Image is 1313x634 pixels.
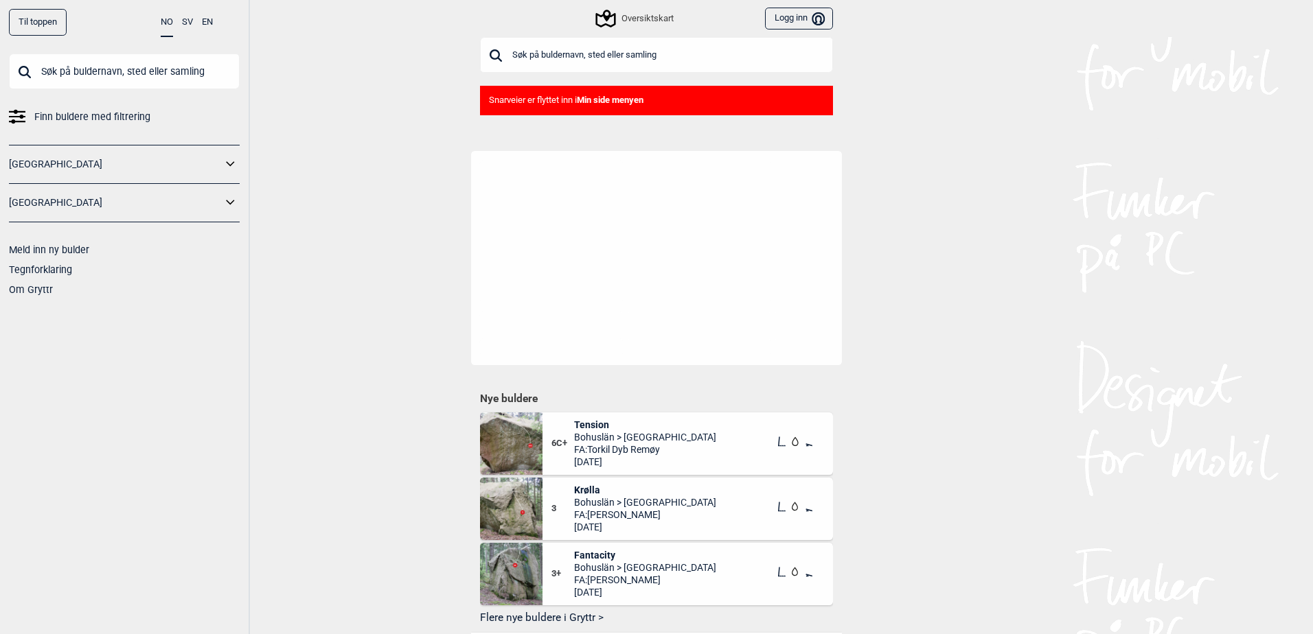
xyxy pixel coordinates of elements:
[480,86,833,115] div: Snarveier er flyttet inn i
[480,478,543,540] img: Krolla
[574,549,716,561] span: Fantacity
[480,37,833,73] input: Søk på buldernavn, sted eller samling
[9,244,89,255] a: Meld inn ny bulder
[574,443,716,456] span: FA: Torkil Dyb Remøy
[182,9,193,36] button: SV
[574,521,716,533] span: [DATE]
[9,54,240,89] input: Søk på buldernavn, sted eller samling
[480,392,833,406] h1: Nye buldere
[551,438,574,449] span: 6C+
[574,431,716,443] span: Bohuslän > [GEOGRAPHIC_DATA]
[9,9,67,36] div: Til toppen
[480,607,833,629] button: Flere nye buldere i Gryttr >
[9,154,222,174] a: [GEOGRAPHIC_DATA]
[9,107,240,127] a: Finn buldere med filtrering
[161,9,173,37] button: NO
[765,8,833,30] button: Logg inn
[574,496,716,508] span: Bohuslän > [GEOGRAPHIC_DATA]
[574,456,716,468] span: [DATE]
[574,484,716,496] span: Krølla
[9,193,222,213] a: [GEOGRAPHIC_DATA]
[574,508,716,521] span: FA: [PERSON_NAME]
[480,478,833,540] div: Krolla3KrøllaBohuslän > [GEOGRAPHIC_DATA]FA:[PERSON_NAME][DATE]
[574,419,716,431] span: Tension
[9,264,72,275] a: Tegnforklaring
[9,284,53,295] a: Om Gryttr
[577,95,643,105] b: Min side menyen
[34,107,150,127] span: Finn buldere med filtrering
[202,9,213,36] button: EN
[551,503,574,515] span: 3
[574,586,716,598] span: [DATE]
[480,412,833,475] div: Tension6C+TensionBohuslän > [GEOGRAPHIC_DATA]FA:Torkil Dyb Remøy[DATE]
[574,561,716,574] span: Bohuslän > [GEOGRAPHIC_DATA]
[480,543,543,605] img: Fantacity
[480,543,833,605] div: Fantacity3+FantacityBohuslän > [GEOGRAPHIC_DATA]FA:[PERSON_NAME][DATE]
[574,574,716,586] span: FA: [PERSON_NAME]
[551,568,574,580] span: 3+
[597,10,673,27] div: Oversiktskart
[480,412,543,475] img: Tension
